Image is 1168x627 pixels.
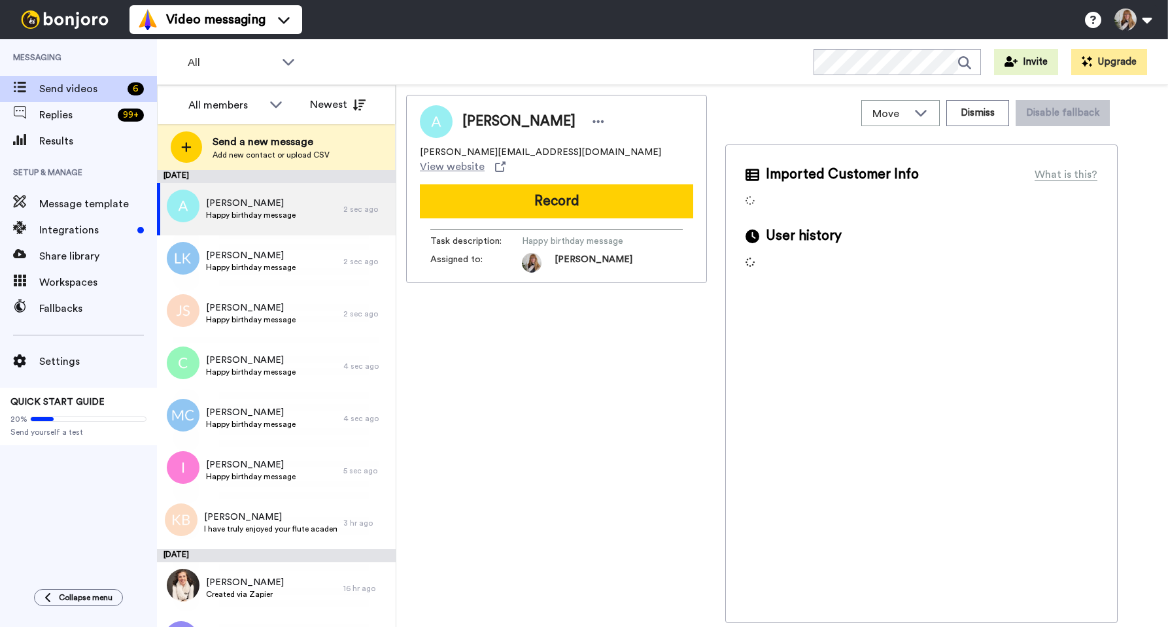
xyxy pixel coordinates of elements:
div: 99 + [118,109,144,122]
span: Move [872,106,908,122]
button: Invite [994,49,1058,75]
span: Happy birthday message [206,314,296,325]
span: [PERSON_NAME] [206,197,296,210]
img: kb.png [165,503,198,536]
img: lk.png [167,242,199,275]
span: Imported Customer Info [766,165,919,184]
span: All [188,55,275,71]
span: [PERSON_NAME] [206,406,296,419]
span: Happy birthday message [206,210,296,220]
span: Replies [39,107,112,123]
div: 4 sec ago [343,413,389,424]
span: View website [420,159,485,175]
span: [PERSON_NAME] [206,354,296,367]
img: vm-color.svg [137,9,158,30]
button: Upgrade [1071,49,1147,75]
img: mc.png [167,399,199,432]
span: I have truly enjoyed your flute academy however I find that life circumstances prevent me from fu... [204,524,337,534]
div: 2 sec ago [343,309,389,319]
span: User history [766,226,842,246]
span: Video messaging [166,10,266,29]
span: 20% [10,414,27,424]
span: [PERSON_NAME] [462,112,575,131]
button: Disable fallback [1016,100,1110,126]
span: Add new contact or upload CSV [213,150,330,160]
div: What is this? [1035,167,1097,182]
span: [PERSON_NAME] [206,301,296,314]
img: b92c3bcc-6fde-43af-a477-fd3260b9ac74-1704150100.jpg [522,253,541,273]
button: Collapse menu [34,589,123,606]
span: Happy birthday message [522,235,646,248]
span: [PERSON_NAME] [206,458,296,471]
div: 4 sec ago [343,361,389,371]
div: [DATE] [157,549,396,562]
span: Happy birthday message [206,419,296,430]
span: Integrations [39,222,132,238]
span: Fallbacks [39,301,157,316]
span: Workspaces [39,275,157,290]
span: Message template [39,196,157,212]
span: Share library [39,248,157,264]
span: Happy birthday message [206,471,296,482]
button: Record [420,184,693,218]
img: c.png [167,347,199,379]
img: a.png [167,190,199,222]
span: [PERSON_NAME] [206,249,296,262]
img: i.png [167,451,199,484]
span: Results [39,133,157,149]
span: Happy birthday message [206,367,296,377]
span: Happy birthday message [206,262,296,273]
span: Assigned to: [430,253,522,273]
span: [PERSON_NAME] [204,511,337,524]
div: 16 hr ago [343,583,389,594]
span: Send a new message [213,134,330,150]
span: [PERSON_NAME][EMAIL_ADDRESS][DOMAIN_NAME] [420,146,661,159]
button: Dismiss [946,100,1009,126]
span: Collapse menu [59,592,112,603]
img: js.png [167,294,199,327]
button: Newest [300,92,375,118]
img: bdfd5b2e-a6e5-448c-a847-f8fba9cb8628.jpg [167,569,199,602]
span: [PERSON_NAME] [206,576,284,589]
div: 3 hr ago [343,518,389,528]
div: 6 [128,82,144,95]
a: View website [420,159,506,175]
div: [DATE] [157,170,396,183]
div: All members [188,97,263,113]
span: Send yourself a test [10,427,146,437]
span: QUICK START GUIDE [10,398,105,407]
div: 5 sec ago [343,466,389,476]
div: 2 sec ago [343,256,389,267]
img: bj-logo-header-white.svg [16,10,114,29]
img: Image of Ann-Mari [420,105,453,138]
span: [PERSON_NAME] [555,253,632,273]
span: Settings [39,354,157,369]
span: Send videos [39,81,122,97]
div: 2 sec ago [343,204,389,214]
span: Created via Zapier [206,589,284,600]
span: Task description : [430,235,522,248]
